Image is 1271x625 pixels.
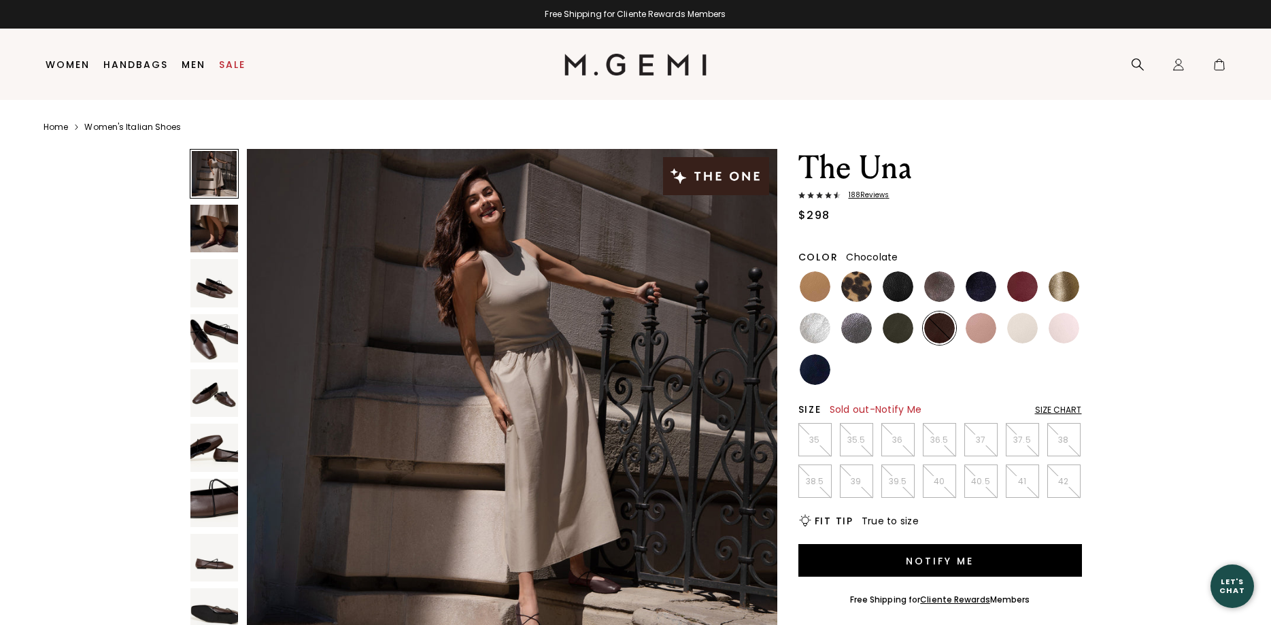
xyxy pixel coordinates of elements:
[850,594,1030,605] div: Free Shipping for Members
[841,313,872,343] img: Gunmetal
[219,59,245,70] a: Sale
[190,479,239,527] img: The Una
[841,435,872,445] p: 35.5
[798,252,838,263] h2: Color
[965,435,997,445] p: 37
[883,271,913,302] img: Black
[1049,271,1079,302] img: Gold
[799,435,831,445] p: 35
[1006,476,1038,487] p: 41
[190,205,239,253] img: The Una
[815,516,853,526] h2: Fit Tip
[966,313,996,343] img: Antique Rose
[1048,476,1080,487] p: 42
[798,207,830,224] div: $298
[190,369,239,418] img: The Una
[190,314,239,362] img: The Una
[841,476,872,487] p: 39
[46,59,90,70] a: Women
[84,122,181,133] a: Women's Italian Shoes
[800,313,830,343] img: Silver
[182,59,205,70] a: Men
[800,354,830,385] img: Navy
[1210,577,1254,594] div: Let's Chat
[830,403,922,416] span: Sold out - Notify Me
[1007,271,1038,302] img: Burgundy
[564,54,707,75] img: M.Gemi
[882,435,914,445] p: 36
[923,435,955,445] p: 36.5
[190,259,239,307] img: The Una
[923,476,955,487] p: 40
[862,514,919,528] span: True to size
[882,476,914,487] p: 39.5
[841,271,872,302] img: Leopard Print
[190,424,239,472] img: The Una
[1035,405,1082,416] div: Size Chart
[841,191,889,199] span: 188 Review s
[103,59,168,70] a: Handbags
[190,534,239,582] img: The Una
[1006,435,1038,445] p: 37.5
[798,404,821,415] h2: Size
[663,157,769,195] img: The One tag
[1049,313,1079,343] img: Ballerina Pink
[966,271,996,302] img: Midnight Blue
[883,313,913,343] img: Military
[924,271,955,302] img: Cocoa
[1048,435,1080,445] p: 38
[799,476,831,487] p: 38.5
[920,594,990,605] a: Cliente Rewards
[846,250,898,264] span: Chocolate
[798,191,1082,202] a: 188Reviews
[1007,313,1038,343] img: Ecru
[924,313,955,343] img: Chocolate
[44,122,68,133] a: Home
[798,149,1082,187] h1: The Una
[965,476,997,487] p: 40.5
[798,544,1082,577] button: Notify Me
[800,271,830,302] img: Light Tan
